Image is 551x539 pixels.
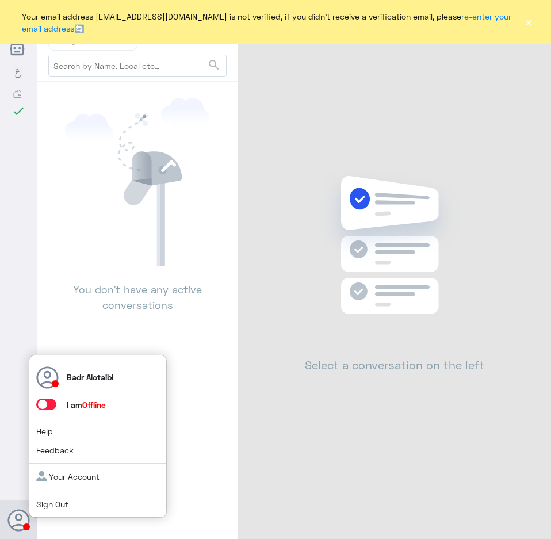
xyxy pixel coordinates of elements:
[207,56,221,75] button: search
[36,426,53,436] a: Help
[207,58,221,72] span: search
[36,445,74,455] a: Feedback
[49,55,226,76] input: Search by Name, Local etc…
[82,400,106,410] span: Offline
[305,358,484,372] h2: Select a conversation on the left
[7,509,29,531] button: Avatar
[36,499,68,509] a: Sign Out
[48,266,227,313] p: You don’t have any active conversations
[67,400,106,410] span: I am
[22,12,511,33] a: re-enter your email address
[67,371,113,383] p: Badr Alotaibi
[36,472,100,481] a: Your Account
[523,17,534,28] button: ×
[12,104,25,118] i: check
[22,10,519,35] span: Your email address [EMAIL_ADDRESS][DOMAIN_NAME] is not verified, if you didn't receive a verifica...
